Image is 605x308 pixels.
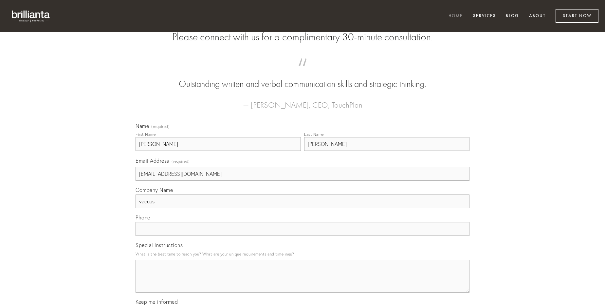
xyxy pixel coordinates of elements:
[151,125,170,129] span: (required)
[136,31,469,43] h2: Please connect with us for a complimentary 30-minute consultation.
[444,11,467,22] a: Home
[146,65,459,78] span: “
[469,11,500,22] a: Services
[7,7,56,26] img: brillianta - research, strategy, marketing
[136,250,469,258] p: What is the best time to reach you? What are your unique requirements and timelines?
[136,298,178,305] span: Keep me informed
[136,214,150,221] span: Phone
[556,9,598,23] a: Start Now
[304,132,324,137] div: Last Name
[136,242,183,248] span: Special Instructions
[136,132,156,137] div: First Name
[146,65,459,91] blockquote: Outstanding written and verbal communication skills and strategic thinking.
[525,11,550,22] a: About
[136,187,173,193] span: Company Name
[136,123,149,129] span: Name
[502,11,523,22] a: Blog
[146,91,459,112] figcaption: — [PERSON_NAME], CEO, TouchPlan
[136,157,169,164] span: Email Address
[172,157,190,166] span: (required)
